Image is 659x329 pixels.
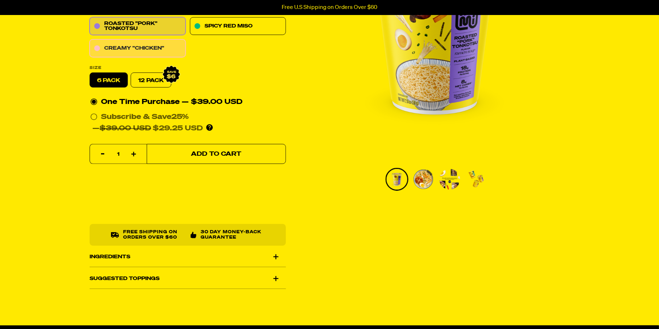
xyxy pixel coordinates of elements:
img: Roasted "Pork" Tonkotsu Cup Ramen [387,169,407,190]
span: 25% [171,114,189,121]
div: Suggested Toppings [90,269,286,289]
img: Roasted "Pork" Tonkotsu Cup Ramen [413,169,434,190]
div: PDP main carousel thumbnails [315,168,555,191]
a: Spicy Red Miso [190,18,286,35]
div: Subscribe & Save [101,111,189,123]
label: 6 pack [90,73,128,88]
input: quantity [94,145,142,165]
iframe: Marketing Popup [4,296,75,325]
p: 30 Day Money-Back Guarantee [201,230,265,240]
li: Go to slide 1 [386,168,408,191]
span: Add to Cart [191,151,242,157]
del: $39.00 USD [100,125,151,132]
img: Roasted "Pork" Tonkotsu Cup Ramen [466,169,487,190]
p: Free U.S Shipping on Orders Over $60 [282,4,377,11]
label: Size [90,66,286,70]
div: One Time Purchase [90,96,285,108]
a: 12 Pack [131,73,171,88]
div: — $39.00 USD [182,96,242,108]
a: Roasted "Pork" Tonkotsu [90,18,186,35]
li: Go to slide 4 [465,168,488,191]
div: — $29.25 USD [92,123,203,134]
button: Add to Cart [147,144,286,164]
li: Go to slide 2 [412,168,435,191]
div: Ingredients [90,247,286,267]
img: Roasted "Pork" Tonkotsu Cup Ramen [439,169,460,190]
p: Free shipping on orders over $60 [123,230,185,240]
li: Go to slide 3 [438,168,461,191]
a: Creamy "Chicken" [90,40,186,58]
